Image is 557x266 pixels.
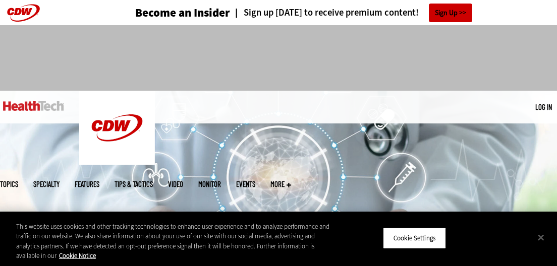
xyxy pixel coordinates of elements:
div: This website uses cookies and other tracking technologies to enhance user experience and to analy... [16,222,334,261]
button: Close [530,226,552,248]
a: Log in [535,102,552,111]
div: User menu [535,102,552,112]
img: Home [3,101,64,111]
a: Features [75,180,99,188]
a: More information about your privacy [59,251,96,260]
span: Specialty [33,180,60,188]
a: Events [236,180,255,188]
a: CDW [79,157,155,168]
button: Cookie Settings [383,228,446,249]
a: Sign Up [429,4,472,22]
a: Sign up [DATE] to receive premium content! [230,8,419,18]
a: Video [168,180,183,188]
iframe: advertisement [95,35,462,81]
img: Home [79,91,155,165]
span: More [270,180,291,188]
a: Become an Insider [135,7,230,19]
a: Tips & Tactics [115,180,153,188]
a: MonITor [198,180,221,188]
